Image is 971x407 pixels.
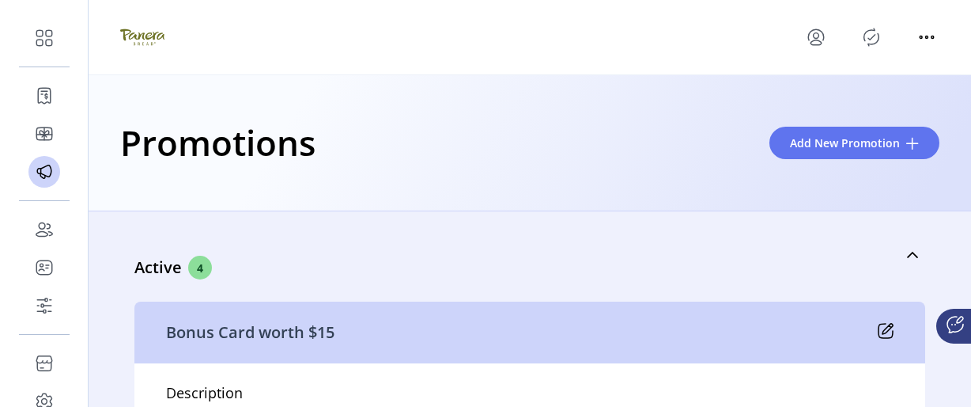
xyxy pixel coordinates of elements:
a: Active4 [134,221,925,289]
img: logo [120,15,164,59]
p: Active [134,256,188,280]
span: 4 [188,256,212,280]
h1: Promotions [120,115,315,170]
button: Publisher Panel [859,25,884,50]
button: Add New Promotion [769,127,939,159]
p: Bonus Card worth $15 [166,321,334,344]
span: Add New Promotion [790,135,900,151]
button: menu [914,25,939,50]
button: menu [803,25,829,50]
